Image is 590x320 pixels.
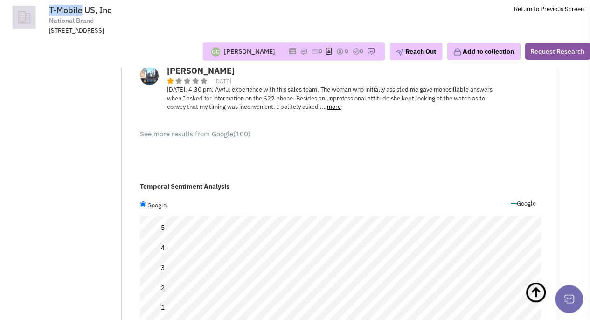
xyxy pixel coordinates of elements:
span: [DATE] [209,78,231,85]
img: icon-dealamount.png [336,48,343,55]
span: National Brand [49,16,94,26]
span: T-Mobile US, Inc [49,5,111,15]
img: icon-note.png [300,48,307,55]
div: 1 [141,303,165,312]
img: plane.png [396,49,403,56]
label: Google [147,201,167,210]
img: TaskCount.png [352,48,360,55]
h4: Temporal Sentiment Analysis [140,182,541,191]
div: 3 [141,263,165,272]
a: more [327,103,341,111]
a: Return to Previous Screen [514,5,584,13]
div: 5 [141,223,165,232]
div: [STREET_ADDRESS] [49,27,292,36]
button: Reach Out [389,43,442,60]
img: icon-email-active-16.png [311,48,319,55]
span: [DATE]. 4.30 pm. Awful experience with this sales team. The woman who initially assisted me gave ... [167,85,493,111]
span: 0 [319,47,322,55]
img: XsOyQa5hXkuPXDCYwKyLhw [140,66,159,85]
img: research-icon.png [367,48,375,55]
span: 0 [345,47,348,55]
img: icon-default-company.png [6,6,42,29]
button: Request Research [525,43,590,60]
div: 4 [141,243,165,252]
button: Add to collection [447,43,520,60]
img: icon-collection-lavender.png [453,48,461,56]
div: Google [511,199,536,208]
div: [PERSON_NAME] [167,65,501,77]
div: [PERSON_NAME] [224,47,275,56]
a: See more results from Google(100) [140,129,250,138]
div: 2 [141,284,165,292]
span: 0 [360,47,363,55]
